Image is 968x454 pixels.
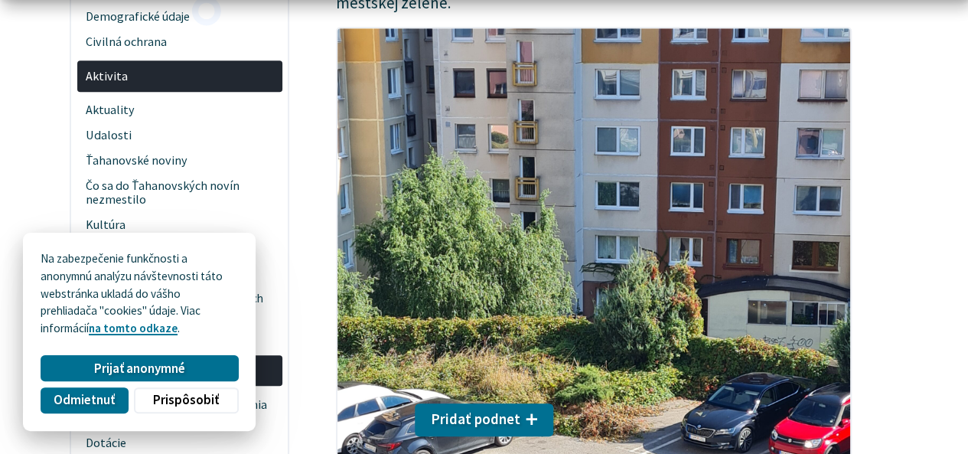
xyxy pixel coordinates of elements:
[86,5,273,30] span: Demografické údaje
[86,173,273,212] span: Čo sa do Ťahanovských novín nezmestilo
[415,403,554,437] button: Pridať podnet
[134,387,238,413] button: Prispôsobiť
[77,212,282,237] a: Kultúra
[41,355,238,381] button: Prijať anonymné
[86,30,273,55] span: Civilná ochrana
[86,64,273,89] span: Aktivita
[77,122,282,148] a: Udalosti
[77,97,282,122] a: Aktuality
[86,122,273,148] span: Udalosti
[153,392,219,408] span: Prispôsobiť
[431,410,520,428] span: Pridať podnet
[77,148,282,173] a: Ťahanovské noviny
[86,212,273,237] span: Kultúra
[41,250,238,338] p: Na zabezpečenie funkčnosti a anonymnú analýzu návštevnosti táto webstránka ukladá do vášho prehli...
[77,173,282,212] a: Čo sa do Ťahanovských novín nezmestilo
[89,321,178,335] a: na tomto odkaze
[86,97,273,122] span: Aktuality
[94,361,185,377] span: Prijať anonymné
[41,387,128,413] button: Odmietnuť
[86,148,273,173] span: Ťahanovské noviny
[77,5,282,30] a: Demografické údaje
[54,392,115,408] span: Odmietnuť
[77,60,282,92] a: Aktivita
[77,30,282,55] a: Civilná ochrana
